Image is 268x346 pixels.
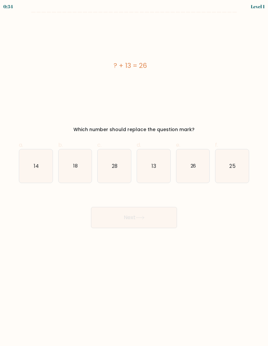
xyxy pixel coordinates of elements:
text: 18 [73,162,78,169]
span: f. [215,141,218,149]
div: Which number should replace the question mark? [23,126,245,133]
text: 13 [152,162,156,169]
div: 0:34 [3,3,13,10]
div: Level 1 [251,3,265,10]
text: 26 [190,162,196,169]
span: a. [19,141,23,149]
text: 28 [112,162,117,169]
span: c. [97,141,102,149]
text: 14 [34,162,39,169]
div: ? + 13 = 26 [19,61,241,71]
span: d. [137,141,141,149]
button: Next [91,207,177,228]
span: e. [176,141,180,149]
text: 25 [230,162,236,169]
span: b. [58,141,63,149]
